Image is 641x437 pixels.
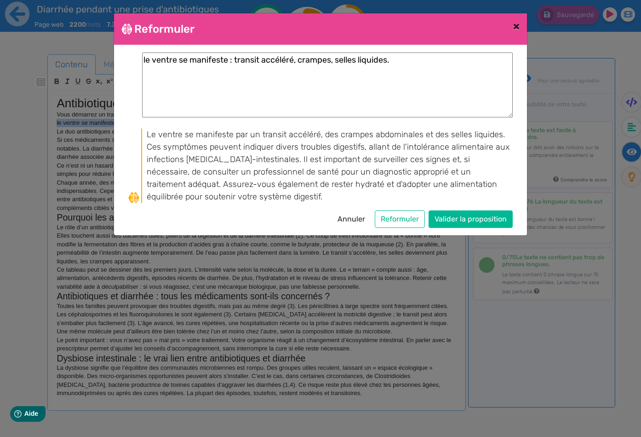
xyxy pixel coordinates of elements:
button: Annuler [332,210,371,228]
button: Valider la proposition [429,210,513,228]
p: Le ventre se manifeste par un transit accéléré, des crampes abdominales et des selles liquides. C... [147,129,509,202]
span: × [513,20,520,33]
button: Close [506,13,527,39]
button: Reformuler [375,210,425,228]
h4: Reformuler [121,21,195,37]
